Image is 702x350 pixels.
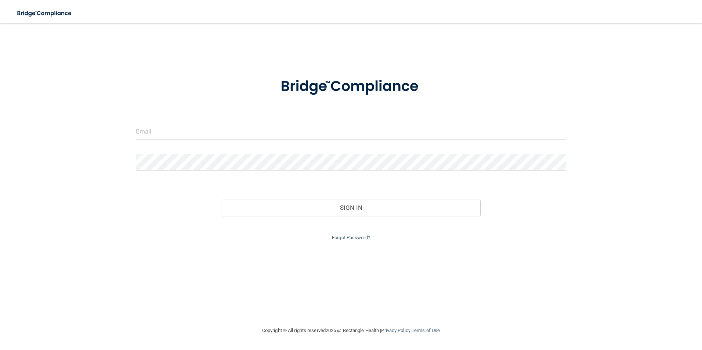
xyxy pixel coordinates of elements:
[381,328,410,333] a: Privacy Policy
[217,319,485,342] div: Copyright © All rights reserved 2025 @ Rectangle Health | |
[265,68,437,106] img: bridge_compliance_login_screen.278c3ca4.svg
[11,6,79,21] img: bridge_compliance_login_screen.278c3ca4.svg
[332,235,370,240] a: Forgot Password?
[136,123,567,140] input: Email
[222,200,480,216] button: Sign In
[412,328,440,333] a: Terms of Use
